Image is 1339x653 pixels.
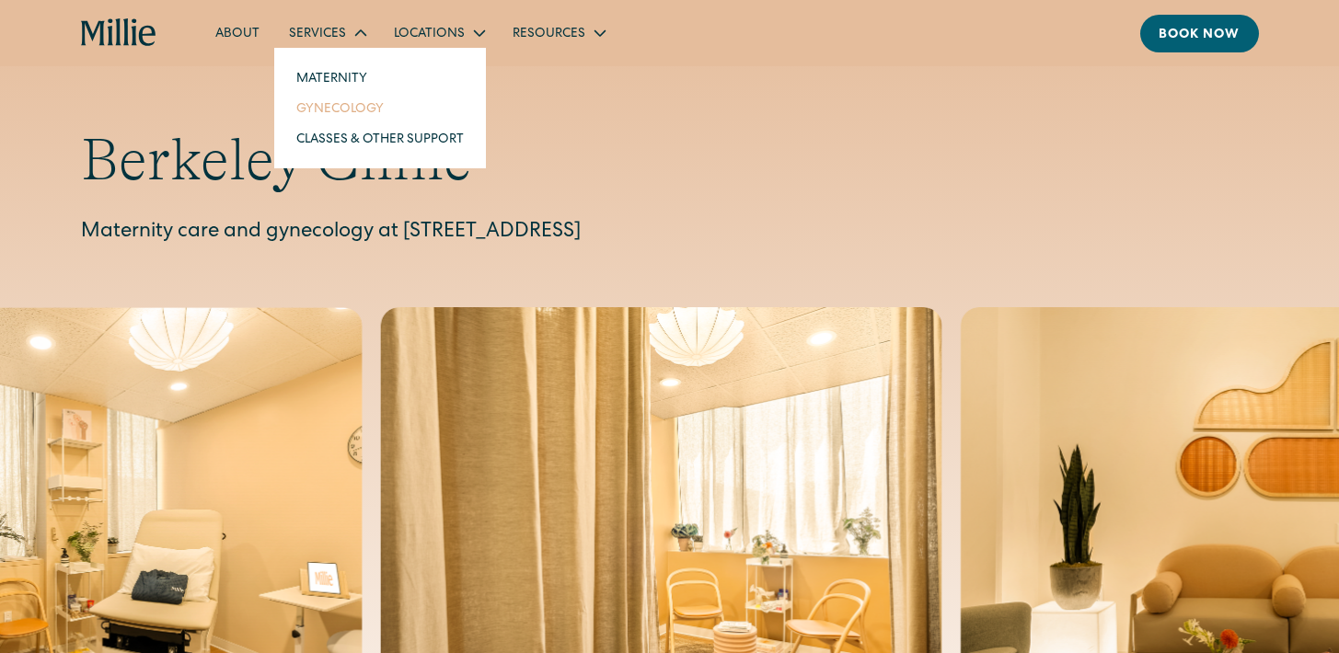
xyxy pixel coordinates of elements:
[379,17,498,48] div: Locations
[289,25,346,44] div: Services
[1159,26,1241,45] div: Book now
[394,25,465,44] div: Locations
[498,17,618,48] div: Resources
[513,25,585,44] div: Resources
[282,93,479,123] a: Gynecology
[274,48,486,168] nav: Services
[81,218,1259,248] p: Maternity care and gynecology at [STREET_ADDRESS]
[282,63,479,93] a: Maternity
[282,123,479,154] a: Classes & Other Support
[201,17,274,48] a: About
[81,125,1259,196] h1: Berkeley Clinic
[81,18,157,48] a: home
[274,17,379,48] div: Services
[1140,15,1259,52] a: Book now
